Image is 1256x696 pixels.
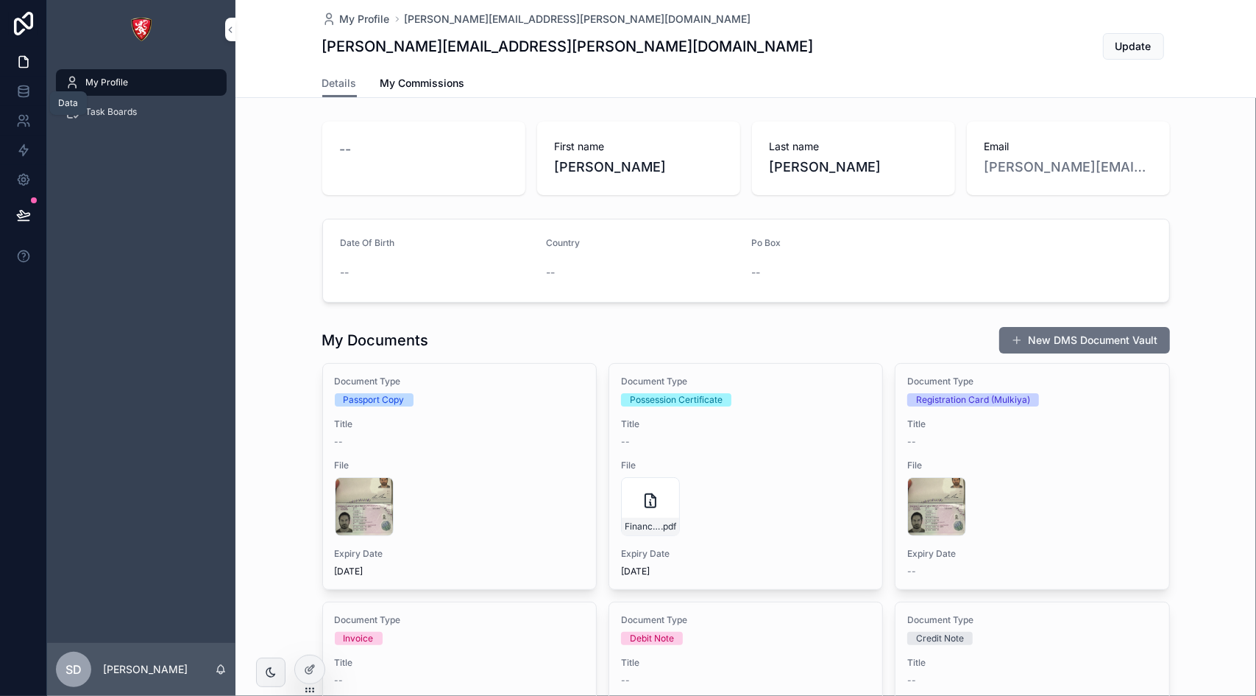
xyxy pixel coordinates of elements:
img: App logo [129,18,153,41]
a: Details [322,70,357,98]
h1: My Documents [322,330,429,351]
span: Document Type [907,614,1157,626]
span: My Profile [85,77,128,88]
span: File [621,460,870,471]
span: [PERSON_NAME] [770,157,937,177]
a: Document TypePassport CopyTitle--FileExpiry Date[DATE] [322,363,597,590]
span: My Commissions [380,76,465,91]
div: Debit Note [630,632,674,645]
a: Task Boards [56,99,227,125]
span: -- [335,436,344,448]
span: Task Boards [85,106,137,118]
a: My Profile [56,69,227,96]
span: [DATE] [335,566,584,577]
span: Title [907,657,1157,669]
span: -- [752,265,761,280]
div: Data [58,97,78,109]
span: Title [621,657,870,669]
span: Title [335,657,584,669]
span: [PERSON_NAME] [555,157,723,177]
span: -- [621,436,630,448]
div: Registration Card (Mulkiya) [916,393,1030,407]
span: [DATE] [621,566,870,577]
span: Title [907,418,1157,430]
div: Passport Copy [344,393,405,407]
span: Document Type [335,614,584,626]
span: -- [335,675,344,686]
div: scrollable content [47,59,235,144]
p: [PERSON_NAME] [103,662,188,677]
span: Email [984,139,1152,154]
span: Date Of Birth [341,237,395,248]
span: Document Type [621,376,870,387]
div: Credit Note [916,632,964,645]
span: -- [621,675,630,686]
span: Document Type [335,376,584,387]
span: SD [65,661,82,678]
span: Title [621,418,870,430]
span: Details [322,76,357,91]
span: Expiry Date [621,548,870,560]
span: -- [907,566,916,577]
span: -- [907,675,916,686]
span: -- [340,139,352,160]
span: File [335,460,584,471]
span: -- [907,436,916,448]
a: [PERSON_NAME][EMAIL_ADDRESS][PERSON_NAME][DOMAIN_NAME] [405,12,751,27]
span: Update [1115,39,1152,54]
span: Country [546,237,580,248]
span: .pdf [661,521,676,532]
span: My Profile [340,12,390,27]
div: Possession Certificate [630,393,723,407]
span: Last name [770,139,937,154]
h1: [PERSON_NAME][EMAIL_ADDRESS][PERSON_NAME][DOMAIN_NAME] [322,36,814,57]
a: Document TypePossession CertificateTitle--FileFinance_Declaration_Form_PkC1NpVDRtcf.pdfExpiry Dat... [609,363,883,590]
span: Po Box [752,237,781,248]
button: New DMS Document Vault [999,327,1170,354]
span: Finance_Declaration_Form_PkC1NpVDRtcf [625,521,661,532]
a: [PERSON_NAME][EMAIL_ADDRESS][PERSON_NAME][DOMAIN_NAME] [984,157,1152,177]
a: My Commissions [380,70,465,99]
button: Update [1103,33,1164,60]
span: Expiry Date [907,548,1157,560]
span: File [907,460,1157,471]
span: -- [341,265,350,280]
a: My Profile [322,12,390,27]
span: Expiry Date [335,548,584,560]
span: Document Type [621,614,870,626]
div: Invoice [344,632,374,645]
span: -- [546,265,555,280]
span: Title [335,418,584,430]
a: Document TypeRegistration Card (Mulkiya)Title--FileExpiry Date-- [895,363,1169,590]
span: First name [555,139,723,154]
span: Document Type [907,376,1157,387]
